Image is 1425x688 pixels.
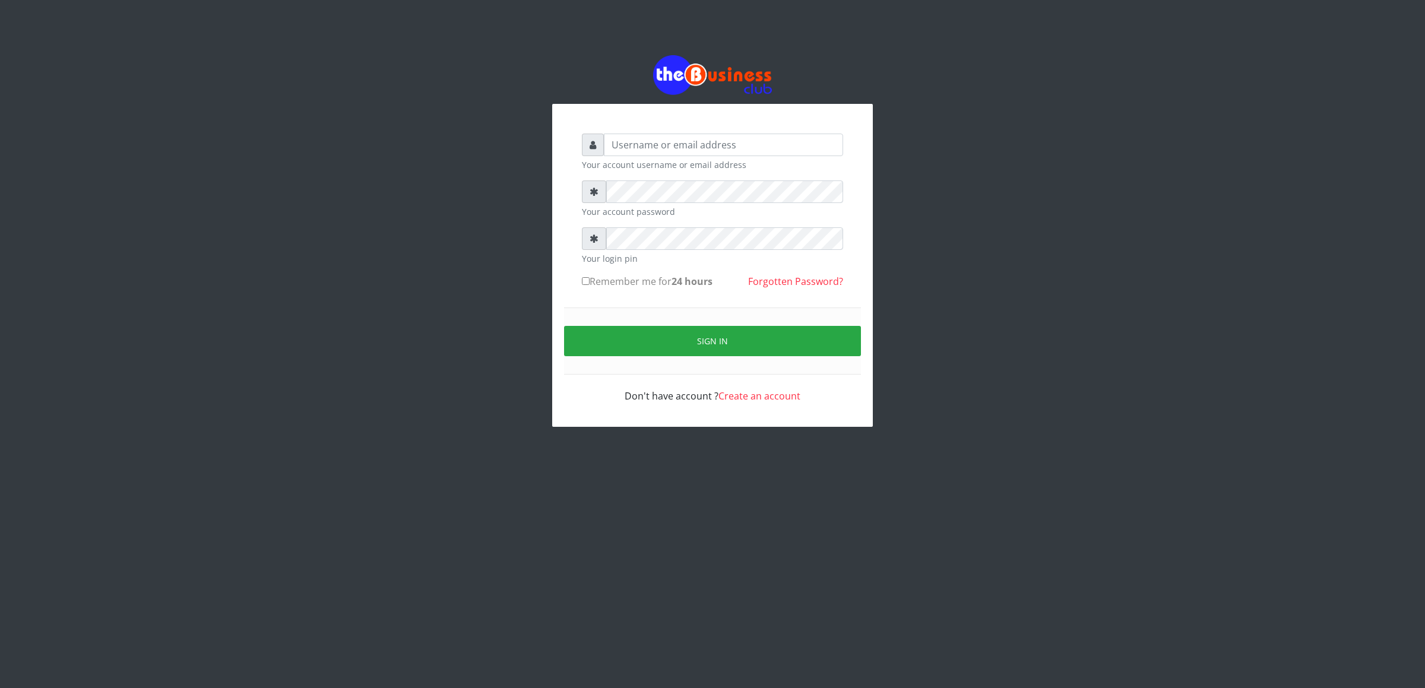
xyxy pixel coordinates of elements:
b: 24 hours [672,275,712,288]
button: Sign in [564,326,861,356]
div: Don't have account ? [582,375,843,403]
small: Your login pin [582,252,843,265]
small: Your account password [582,205,843,218]
label: Remember me for [582,274,712,288]
a: Create an account [718,389,800,402]
small: Your account username or email address [582,158,843,171]
input: Remember me for24 hours [582,277,590,285]
input: Username or email address [604,134,843,156]
a: Forgotten Password? [748,275,843,288]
